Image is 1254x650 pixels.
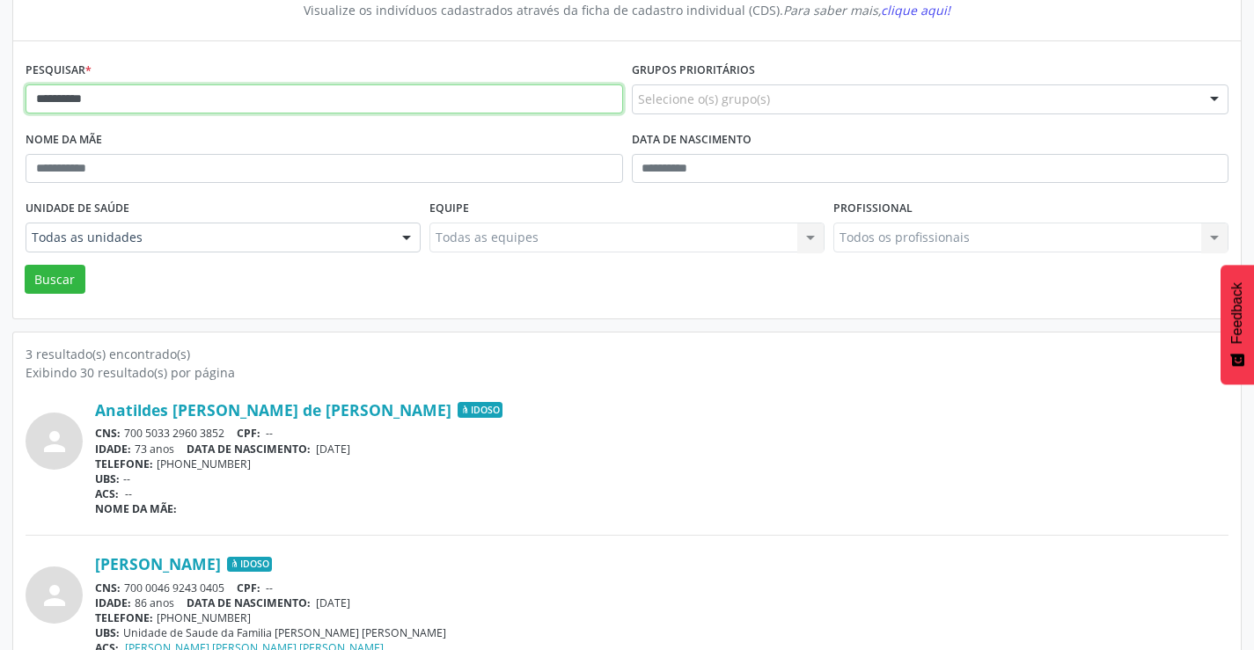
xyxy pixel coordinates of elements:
[632,57,755,84] label: Grupos prioritários
[95,426,1228,441] div: 700 5033 2960 3852
[39,426,70,457] i: person
[95,610,153,625] span: TELEFONE:
[95,456,153,471] span: TELEFONE:
[227,557,272,573] span: Idoso
[833,195,913,223] label: Profissional
[95,501,177,516] span: NOME DA MÃE:
[95,554,221,573] a: [PERSON_NAME]
[783,2,950,18] i: Para saber mais,
[316,595,350,610] span: [DATE]
[26,345,1228,363] div: 3 resultado(s) encontrado(s)
[125,486,132,501] span: --
[95,442,131,456] span: IDADE:
[95,581,1228,595] div: 700 0046 9243 0405
[25,265,85,295] button: Buscar
[95,625,1228,640] div: Unidade de Saude da Familia [PERSON_NAME] [PERSON_NAME]
[95,486,119,501] span: ACS:
[187,595,311,610] span: DATA DE NASCIMENTO:
[237,581,260,595] span: CPF:
[95,456,1228,471] div: [PHONE_NUMBER]
[1221,265,1254,384] button: Feedback - Mostrar pesquisa
[266,581,273,595] span: --
[458,402,502,418] span: Idoso
[1229,282,1245,344] span: Feedback
[26,363,1228,382] div: Exibindo 30 resultado(s) por página
[95,625,120,640] span: UBS:
[638,90,770,108] span: Selecione o(s) grupo(s)
[26,195,129,223] label: Unidade de saúde
[95,610,1228,625] div: [PHONE_NUMBER]
[95,581,121,595] span: CNS:
[95,471,1228,486] div: --
[32,229,385,246] span: Todas as unidades
[95,442,1228,456] div: 73 anos
[39,580,70,611] i: person
[237,426,260,441] span: CPF:
[26,127,102,154] label: Nome da mãe
[38,1,1216,19] div: Visualize os indivíduos cadastrados através da ficha de cadastro individual (CDS).
[187,442,311,456] span: DATA DE NASCIMENTO:
[95,595,1228,610] div: 86 anos
[266,426,273,441] span: --
[95,471,120,486] span: UBS:
[881,2,950,18] span: clique aqui!
[429,195,469,223] label: Equipe
[95,426,121,441] span: CNS:
[26,57,92,84] label: Pesquisar
[95,595,131,610] span: IDADE:
[95,400,451,420] a: Anatildes [PERSON_NAME] de [PERSON_NAME]
[632,127,752,154] label: Data de nascimento
[316,442,350,456] span: [DATE]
